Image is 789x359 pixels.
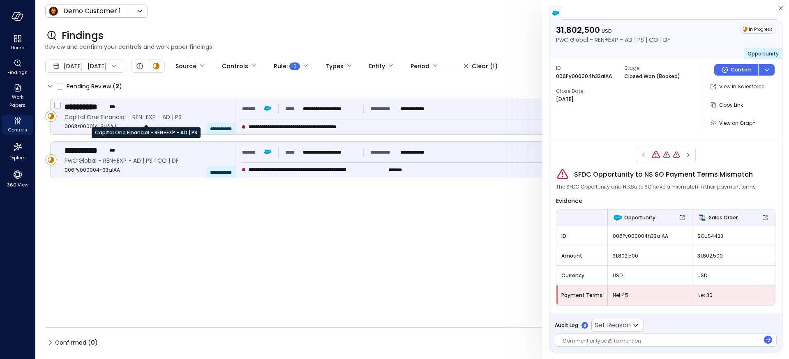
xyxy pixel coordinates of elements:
img: salesforce [551,9,560,17]
span: Amount [561,252,602,260]
p: Set Reason [595,320,631,330]
span: Controls [8,126,28,134]
span: Confirmed [55,336,98,349]
span: 1 [294,62,296,70]
div: Controls [2,115,33,135]
div: Entity [369,59,385,73]
span: ID [556,64,618,72]
div: SFDC Opportunity to NS SO Payment Terms Mismatch [662,151,671,159]
span: Work Papers [5,93,30,109]
div: Findings [2,58,33,77]
p: PwC Global - REN+EXP - AD | PS | CO | DF [556,35,670,44]
div: ( ) [88,338,98,347]
button: View on Graph [708,116,759,130]
span: Currency [561,272,602,280]
span: Review and confirm your controls and work paper findings [45,42,779,51]
div: In Progress [45,110,57,122]
div: In Progress [151,61,161,71]
span: SFDC Opportunity to NS SO Payment Terms Mismatch [574,170,753,179]
span: SOUS4423 [697,232,770,240]
span: Copy Link [719,101,743,108]
div: Period [411,59,429,73]
span: [DATE] [64,62,83,71]
span: 31,802,500 [697,252,770,260]
img: Sales Order [697,213,707,223]
span: Sales Order [709,214,738,222]
span: 0 [91,338,95,347]
p: 0 [584,322,586,329]
div: Clear (1) [472,61,498,71]
p: [DATE] [556,95,574,104]
span: 006Py000004h33aIAA [613,232,687,240]
span: Net 45 [613,291,687,299]
p: View in Salesforce [719,83,764,91]
div: Work Papers [2,82,33,110]
span: Close Date [556,87,618,95]
span: Stage [624,64,686,72]
span: Pending Review [67,80,122,93]
img: Icon [48,6,58,16]
p: 006Py000004h33aIAA [556,72,612,81]
img: Opportunity [613,213,623,223]
span: 2 [115,82,119,90]
span: Audit Log [555,321,578,329]
p: 31,802,500 [556,25,670,35]
span: USD [602,28,611,35]
div: Capital One Financial - REN+EXP - AD | PS [92,127,201,138]
div: Rule : [274,59,300,73]
span: ID [561,232,602,240]
div: Types [325,59,344,73]
div: Home [2,33,33,53]
div: SFDC Opportunity to NS SO Payment Terms Mismatch [651,150,661,160]
button: dropdown-icon-button [758,64,775,76]
span: 360 View [7,181,28,189]
div: Source [175,59,196,73]
span: View on Graph [719,120,756,127]
span: Net 30 [697,291,770,299]
span: Explore [9,154,25,162]
span: PwC Global - REN+EXP - AD | PS | CO | DF [65,156,228,165]
button: Clear (1) [457,59,504,73]
p: Confirm [731,66,752,74]
button: Confirm [714,64,758,76]
div: 360 View [2,168,33,190]
span: USD [613,272,687,280]
span: Opportunity [747,50,779,57]
button: View in Salesforce [708,80,768,94]
div: Explore [2,140,33,163]
span: 31,802,500 [613,252,687,260]
span: Findings [62,29,104,42]
p: Closed Won (Booked) [624,72,680,81]
div: In Progress [740,25,775,34]
span: Evidence [556,197,582,205]
p: Demo Customer 1 [63,6,121,16]
span: USD [697,272,770,280]
button: Copy Link [708,98,746,112]
span: 0063z00001Ku3LlAAJ [65,122,228,131]
span: The SFDC Opportunity and NetSuite SO have a mismatch in their payment terms [556,183,756,191]
span: Payment Terms [561,291,602,299]
span: Capital One Financial - REN+EXP - AD | PS [65,113,228,122]
div: MP Opp To Order Form Payment Terms Mismatch [672,151,681,159]
div: Button group with a nested menu [714,64,775,76]
div: ( ) [113,82,122,91]
span: 006Py000004h33aIAA [65,166,228,174]
span: Findings [7,68,28,76]
span: Home [11,44,24,52]
div: In Progress [45,154,57,166]
span: Opportunity [624,214,655,222]
div: Controls [222,59,248,73]
div: Open [135,61,145,71]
